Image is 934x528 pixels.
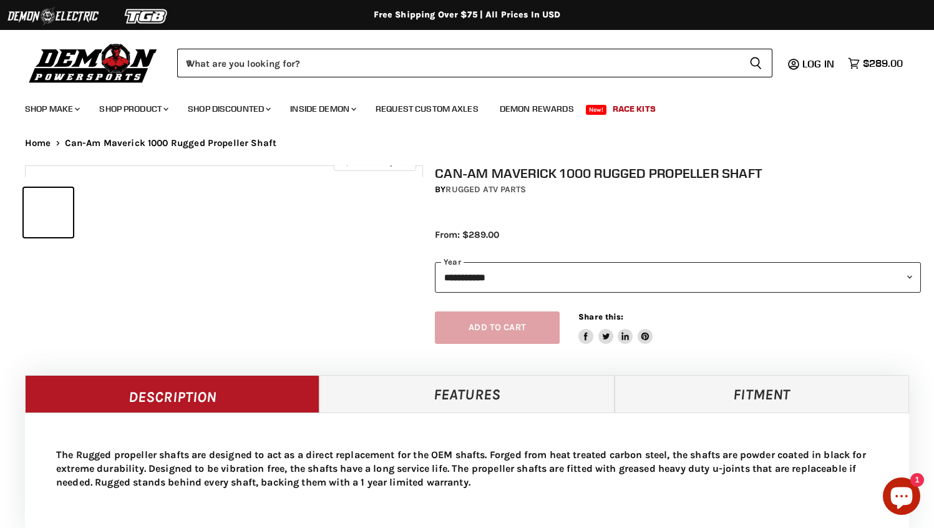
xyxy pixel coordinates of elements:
a: Shop Make [16,96,87,122]
a: Shop Discounted [178,96,278,122]
form: Product [177,49,772,77]
p: The Rugged propeller shafts are designed to act as a direct replacement for the OEM shafts. Forge... [56,448,878,489]
span: Share this: [578,312,623,321]
a: Home [25,138,51,149]
a: Log in [797,58,842,69]
div: by [435,183,921,197]
img: Demon Electric Logo 2 [6,4,100,28]
inbox-online-store-chat: Shopify online store chat [879,477,924,518]
img: TGB Logo 2 [100,4,193,28]
h1: Can-Am Maverick 1000 Rugged Propeller Shaft [435,165,921,181]
aside: Share this: [578,311,653,345]
button: IMAGE thumbnail [24,188,73,237]
span: New! [586,105,607,115]
span: From: $289.00 [435,229,499,240]
a: Race Kits [603,96,665,122]
span: $289.00 [863,57,903,69]
a: Request Custom Axles [366,96,488,122]
ul: Main menu [16,91,900,122]
a: Inside Demon [281,96,364,122]
button: Search [739,49,772,77]
img: Demon Powersports [25,41,162,85]
input: When autocomplete results are available use up and down arrows to review and enter to select [177,49,739,77]
a: $289.00 [842,54,909,72]
a: Demon Rewards [490,96,583,122]
span: Click to expand [340,157,409,167]
a: Description [25,375,319,413]
a: Fitment [615,375,909,413]
a: Shop Product [90,96,176,122]
a: Rugged ATV Parts [445,184,526,195]
a: Features [319,375,614,413]
select: year [435,262,921,293]
span: Log in [802,57,834,70]
span: Can-Am Maverick 1000 Rugged Propeller Shaft [65,138,276,149]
